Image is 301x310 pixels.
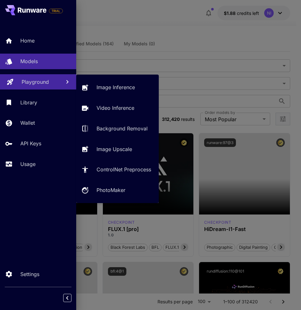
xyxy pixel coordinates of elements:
a: ControlNet Preprocess [76,162,159,177]
a: Background Removal [76,121,159,136]
p: Usage [20,160,36,168]
button: Collapse sidebar [63,294,71,302]
p: Settings [20,270,39,278]
a: Image Inference [76,80,159,95]
a: PhotoMaker [76,182,159,198]
p: Playground [22,78,49,86]
p: Home [20,37,35,44]
p: Wallet [20,119,35,127]
a: Video Inference [76,100,159,116]
p: Background Removal [97,125,148,132]
p: API Keys [20,140,41,147]
p: PhotoMaker [97,186,125,194]
span: Add your payment card to enable full platform functionality. [49,7,63,15]
div: Collapse sidebar [68,292,76,304]
p: ControlNet Preprocess [97,166,151,173]
p: Video Inference [97,104,134,112]
p: Models [20,57,38,65]
a: Image Upscale [76,141,159,157]
span: TRIAL [49,9,63,13]
p: Image Inference [97,83,135,91]
p: Image Upscale [97,145,132,153]
p: Library [20,99,37,106]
